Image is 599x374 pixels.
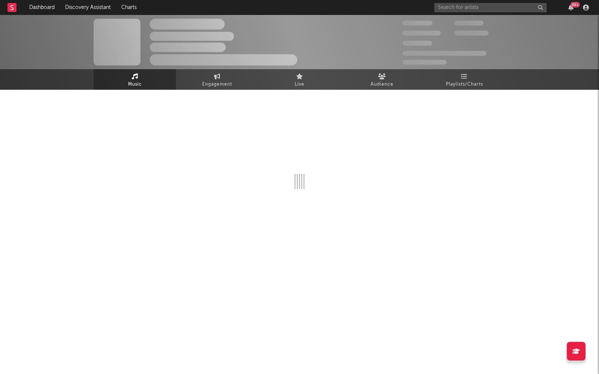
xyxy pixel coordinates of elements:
[402,31,441,36] span: 50,000,000
[434,3,547,12] input: Search for artists
[402,60,447,65] span: Jump Score: 85.0
[402,21,432,25] span: 300,000
[571,2,580,7] div: 99 +
[341,69,423,90] a: Audience
[176,69,258,90] a: Engagement
[423,69,505,90] a: Playlists/Charts
[568,4,574,10] button: 99+
[402,41,432,46] span: 100,000
[202,80,232,89] span: Engagement
[454,21,484,25] span: 100,000
[446,80,483,89] span: Playlists/Charts
[295,80,304,89] span: Live
[402,51,486,56] span: 50,000,000 Monthly Listeners
[94,69,176,90] a: Music
[371,80,393,89] span: Audience
[128,80,142,89] span: Music
[258,69,341,90] a: Live
[454,31,489,36] span: 1,000,000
